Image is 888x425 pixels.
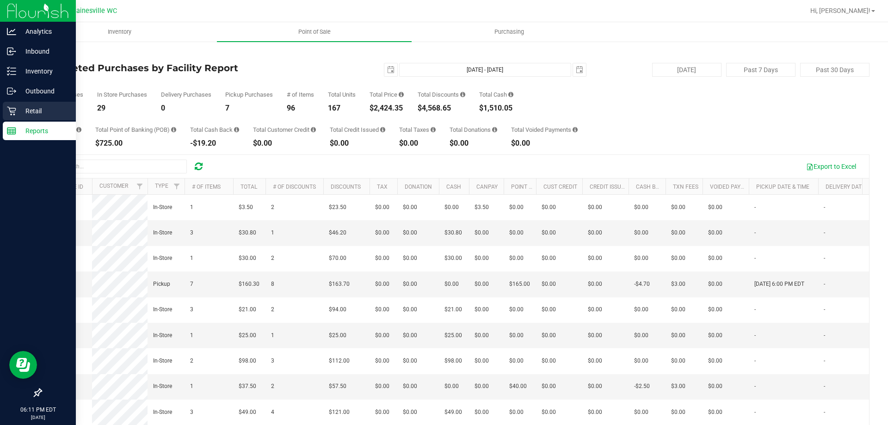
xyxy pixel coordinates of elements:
iframe: Resource center [9,351,37,379]
span: $0.00 [671,331,685,340]
a: Customer [99,183,128,189]
span: $0.00 [634,203,648,212]
inline-svg: Inbound [7,47,16,56]
span: - [824,228,825,237]
span: - [754,357,756,365]
span: 8 [271,280,274,289]
span: $25.00 [444,331,462,340]
span: - [754,305,756,314]
div: Total Price [370,92,404,98]
span: $0.00 [542,254,556,263]
span: $0.00 [634,254,648,263]
span: $98.00 [239,357,256,365]
span: $0.00 [375,382,389,391]
span: 1 [271,331,274,340]
span: In-Store [153,254,172,263]
span: select [573,63,586,76]
div: $1,510.05 [479,105,513,112]
a: Credit Issued [590,184,628,190]
span: -$4.70 [634,280,650,289]
a: Purchasing [412,22,606,42]
span: $37.50 [239,382,256,391]
p: Analytics [16,26,72,37]
span: $0.00 [708,382,722,391]
span: $0.00 [375,331,389,340]
i: Sum of the successful, non-voided CanPay payment transactions for all purchases in the date range. [76,127,81,133]
span: $163.70 [329,280,350,289]
span: $0.00 [542,357,556,365]
div: Total Donations [450,127,497,133]
span: - [754,203,756,212]
i: Sum of all round-up-to-next-dollar total price adjustments for all purchases in the date range. [492,127,497,133]
span: $46.20 [329,228,346,237]
span: $0.00 [509,331,524,340]
span: $0.00 [671,357,685,365]
a: Cust Credit [543,184,577,190]
span: $0.00 [708,357,722,365]
span: $0.00 [403,305,417,314]
span: $0.00 [708,331,722,340]
span: $0.00 [671,408,685,417]
span: $0.00 [509,203,524,212]
span: Pickup [153,280,170,289]
div: Total Cash [479,92,513,98]
span: $30.00 [239,254,256,263]
button: Past 30 Days [800,63,869,77]
i: Sum of the discount values applied to the all purchases in the date range. [460,92,465,98]
span: In-Store [153,228,172,237]
button: Past 7 Days [726,63,795,77]
span: $0.00 [509,408,524,417]
span: $0.00 [634,408,648,417]
div: Total Credit Issued [330,127,385,133]
div: # of Items [287,92,314,98]
inline-svg: Reports [7,126,16,136]
span: $0.00 [708,280,722,289]
span: -$2.50 [634,382,650,391]
span: $0.00 [403,280,417,289]
span: - [754,331,756,340]
a: Cash [446,184,461,190]
span: - [754,254,756,263]
p: 06:11 PM EDT [4,406,72,414]
span: $0.00 [671,203,685,212]
span: $0.00 [475,280,489,289]
span: $0.00 [634,228,648,237]
div: Total Cash Back [190,127,239,133]
div: 96 [287,105,314,112]
span: $0.00 [542,228,556,237]
span: $30.80 [444,228,462,237]
a: Inventory [22,22,217,42]
span: $49.00 [444,408,462,417]
span: - [824,382,825,391]
a: Total [240,184,257,190]
span: $0.00 [708,203,722,212]
span: $3.00 [671,280,685,289]
a: Discounts [331,184,361,190]
p: Inventory [16,66,72,77]
span: $0.00 [509,228,524,237]
div: Total Taxes [399,127,436,133]
div: $0.00 [450,140,497,147]
span: - [824,280,825,289]
span: $0.00 [542,408,556,417]
a: Pickup Date & Time [756,184,809,190]
span: $0.00 [542,331,556,340]
span: $40.00 [509,382,527,391]
span: $0.00 [375,408,389,417]
span: $0.00 [708,228,722,237]
span: $0.00 [509,254,524,263]
span: $0.00 [475,382,489,391]
span: In-Store [153,203,172,212]
span: $23.50 [329,203,346,212]
span: 2 [271,254,274,263]
span: $0.00 [475,305,489,314]
inline-svg: Outbound [7,86,16,96]
i: Sum of the total taxes for all purchases in the date range. [431,127,436,133]
i: Sum of the successful, non-voided cash payment transactions for all purchases in the date range. ... [508,92,513,98]
span: $0.00 [375,228,389,237]
h4: Completed Purchases by Facility Report [41,63,317,73]
div: Pickup Purchases [225,92,273,98]
i: Sum of the successful, non-voided point-of-banking payment transactions, both via payment termina... [171,127,176,133]
span: $0.00 [509,305,524,314]
p: [DATE] [4,414,72,421]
